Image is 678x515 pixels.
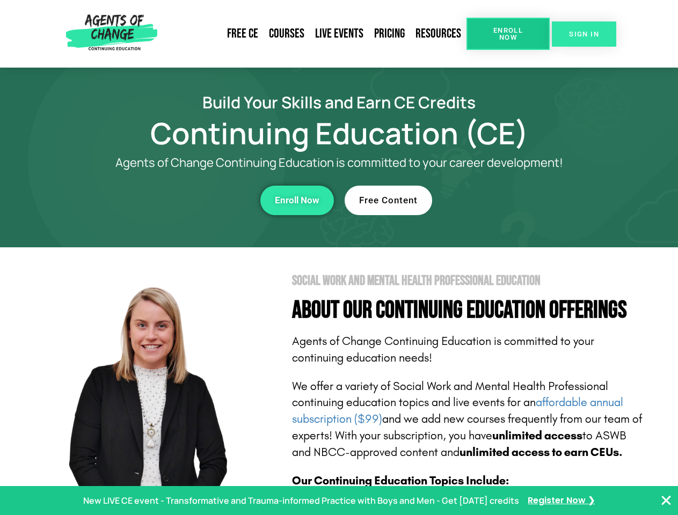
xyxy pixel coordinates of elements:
b: Our Continuing Education Topics Include: [292,474,509,488]
a: Pricing [369,21,410,46]
a: Free CE [222,21,264,46]
h2: Build Your Skills and Earn CE Credits [33,94,645,110]
button: Close Banner [660,494,673,507]
h4: About Our Continuing Education Offerings [292,298,645,322]
a: Enroll Now [260,186,334,215]
b: unlimited access [492,429,582,443]
a: Resources [410,21,466,46]
a: Courses [264,21,310,46]
a: Register Now ❯ [528,493,595,509]
a: SIGN IN [552,21,616,47]
p: We offer a variety of Social Work and Mental Health Professional continuing education topics and ... [292,378,645,461]
h2: Social Work and Mental Health Professional Education [292,274,645,288]
span: Free Content [359,196,418,205]
span: Enroll Now [275,196,319,205]
h1: Continuing Education (CE) [33,121,645,145]
p: New LIVE CE event - Transformative and Trauma-informed Practice with Boys and Men - Get [DATE] cr... [83,493,519,509]
a: Free Content [345,186,432,215]
nav: Menu [162,21,466,46]
b: unlimited access to earn CEUs. [460,445,623,459]
p: Agents of Change Continuing Education is committed to your career development! [76,156,602,170]
a: Enroll Now [466,18,550,50]
span: Agents of Change Continuing Education is committed to your continuing education needs! [292,334,594,365]
span: Enroll Now [484,27,533,41]
span: SIGN IN [569,31,599,38]
a: Live Events [310,21,369,46]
